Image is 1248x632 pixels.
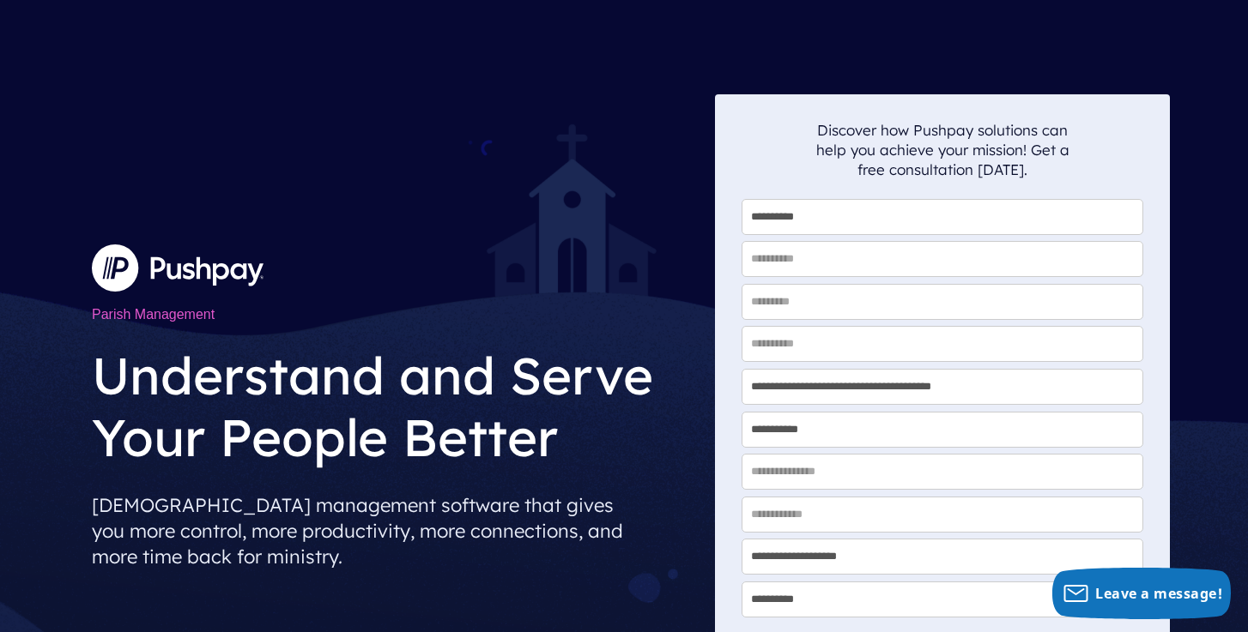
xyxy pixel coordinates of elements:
[815,120,1069,179] p: Discover how Pushpay solutions can help you achieve your mission! Get a free consultation [DATE].
[92,331,701,472] h2: Understand and Serve Your People Better
[1095,584,1222,603] span: Leave a message!
[92,485,701,576] p: [DEMOGRAPHIC_DATA] management software that gives you more control, more productivity, more conne...
[92,298,701,331] h1: Parish Management
[1052,568,1231,619] button: Leave a message!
